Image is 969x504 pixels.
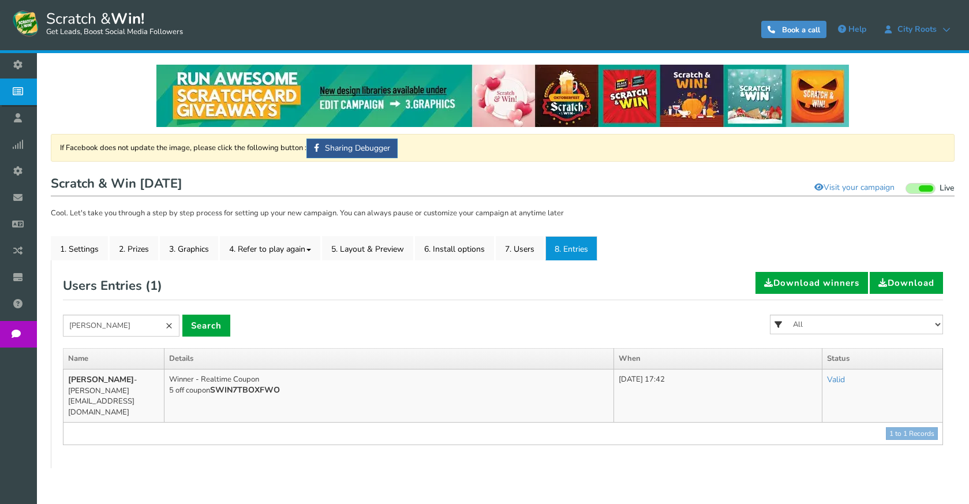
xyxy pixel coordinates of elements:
[182,315,230,337] a: Search
[220,236,320,260] a: 4. Refer to play again
[63,349,164,369] th: Name
[613,369,822,423] td: [DATE] 17:42
[51,236,108,260] a: 1. Settings
[306,139,398,158] a: Sharing Debugger
[761,21,826,38] a: Book a call
[160,236,218,260] a: 3. Graphics
[68,374,134,385] b: [PERSON_NAME]
[613,349,822,369] th: When
[40,9,183,38] span: Scratch &
[156,65,849,127] img: festival-poster-2020.webp
[51,134,955,162] div: If Facebook does not update the image, please click the following button :
[150,277,158,294] span: 1
[63,369,164,423] td: - [PERSON_NAME][EMAIL_ADDRESS][DOMAIN_NAME]
[822,349,943,369] th: Status
[63,315,179,337] input: Search by name or email
[111,9,144,29] strong: Win!
[51,208,955,219] p: Cool. Let's take you through a step by step process for setting up your new campaign. You can alw...
[110,236,158,260] a: 2. Prizes
[755,272,868,294] a: Download winners
[892,25,942,34] span: City Roots
[827,374,845,385] a: Valid
[322,236,413,260] a: 5. Layout & Preview
[782,25,820,35] span: Book a call
[940,183,955,194] span: Live
[415,236,494,260] a: 6. Install options
[807,178,902,197] a: Visit your campaign
[496,236,544,260] a: 7. Users
[51,173,955,196] h1: Scratch & Win [DATE]
[164,369,614,423] td: Winner - Realtime Coupon 5 off coupon
[46,28,183,37] small: Get Leads, Boost Social Media Followers
[164,349,614,369] th: Details
[921,456,969,504] iframe: LiveChat chat widget
[848,24,866,35] span: Help
[870,272,943,294] a: Download
[159,315,179,337] a: ×
[210,384,280,395] b: SWIN7TBOXFWO
[63,272,162,300] h2: Users Entries ( )
[12,9,183,38] a: Scratch &Win! Get Leads, Boost Social Media Followers
[545,236,597,260] a: 8. Entries
[832,20,872,39] a: Help
[12,9,40,38] img: Scratch and Win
